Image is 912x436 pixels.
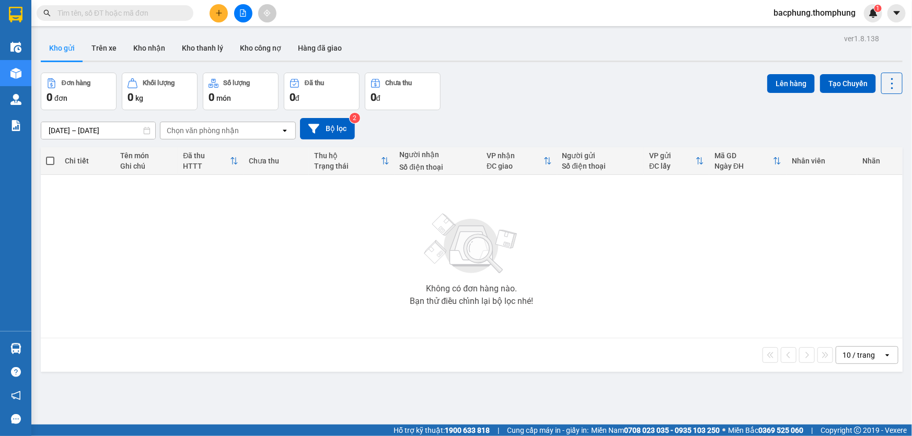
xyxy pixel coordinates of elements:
[709,147,787,175] th: Toggle SortBy
[767,74,815,93] button: Lên hàng
[842,350,875,360] div: 10 / trang
[210,4,228,22] button: plus
[714,162,773,170] div: Ngày ĐH
[300,118,355,139] button: Bộ lọc
[854,427,861,434] span: copyright
[10,120,21,131] img: solution-icon
[135,94,143,102] span: kg
[876,5,880,12] span: 1
[62,79,90,87] div: Đơn hàng
[728,425,803,436] span: Miền Bắc
[10,42,21,53] img: warehouse-icon
[892,8,902,18] span: caret-down
[295,94,299,102] span: đ
[350,113,360,123] sup: 2
[125,36,174,61] button: Kho nhận
[120,162,172,170] div: Ghi chú
[209,91,214,103] span: 0
[183,162,229,170] div: HTTT
[10,343,21,354] img: warehouse-icon
[562,162,639,170] div: Số điện thoại
[400,163,477,171] div: Số điện thoại
[281,126,289,135] svg: open
[562,151,639,160] div: Người gửi
[487,151,543,160] div: VP nhận
[714,151,773,160] div: Mã GD
[811,425,813,436] span: |
[9,7,22,22] img: logo-vxr
[290,36,350,61] button: Hàng đã giao
[758,426,803,434] strong: 0369 525 060
[83,36,125,61] button: Trên xe
[371,91,376,103] span: 0
[224,79,250,87] div: Số lượng
[410,297,533,305] div: Bạn thử điều chỉnh lại bộ lọc nhé!
[765,6,864,19] span: bacphung.thomphung
[309,147,395,175] th: Toggle SortBy
[792,157,852,165] div: Nhân viên
[386,79,412,87] div: Chưa thu
[128,91,133,103] span: 0
[43,9,51,17] span: search
[174,36,232,61] button: Kho thanh lý
[844,33,879,44] div: ver 1.8.138
[57,7,181,19] input: Tìm tên, số ĐT hoặc mã đơn
[365,73,441,110] button: Chưa thu0đ
[481,147,557,175] th: Toggle SortBy
[305,79,324,87] div: Đã thu
[178,147,243,175] th: Toggle SortBy
[183,151,229,160] div: Đã thu
[426,285,517,293] div: Không có đơn hàng nào.
[11,414,21,424] span: message
[239,9,247,17] span: file-add
[120,151,172,160] div: Tên món
[874,5,882,12] sup: 1
[290,91,295,103] span: 0
[591,425,720,436] span: Miền Nam
[47,91,52,103] span: 0
[65,157,110,165] div: Chi tiết
[122,73,198,110] button: Khối lượng0kg
[487,162,543,170] div: ĐC giao
[263,9,271,17] span: aim
[143,79,175,87] div: Khối lượng
[54,94,67,102] span: đơn
[376,94,380,102] span: đ
[11,391,21,400] span: notification
[284,73,360,110] button: Đã thu0đ
[649,162,696,170] div: ĐC lấy
[649,151,696,160] div: VP gửi
[314,151,381,160] div: Thu hộ
[820,74,876,93] button: Tạo Chuyến
[419,207,524,280] img: svg+xml;base64,PHN2ZyBjbGFzcz0ibGlzdC1wbHVnX19zdmciIHhtbG5zPSJodHRwOi8vd3d3LnczLm9yZy8yMDAwL3N2Zy...
[41,73,117,110] button: Đơn hàng0đơn
[10,68,21,79] img: warehouse-icon
[887,4,906,22] button: caret-down
[215,9,223,17] span: plus
[232,36,290,61] button: Kho công nợ
[216,94,231,102] span: món
[445,426,490,434] strong: 1900 633 818
[644,147,709,175] th: Toggle SortBy
[507,425,588,436] span: Cung cấp máy in - giấy in:
[862,157,897,165] div: Nhãn
[883,351,892,359] svg: open
[498,425,499,436] span: |
[41,36,83,61] button: Kho gửi
[394,425,490,436] span: Hỗ trợ kỹ thuật:
[167,125,239,136] div: Chọn văn phòng nhận
[624,426,720,434] strong: 0708 023 035 - 0935 103 250
[234,4,252,22] button: file-add
[400,150,477,159] div: Người nhận
[258,4,276,22] button: aim
[249,157,304,165] div: Chưa thu
[869,8,878,18] img: icon-new-feature
[203,73,279,110] button: Số lượng0món
[722,428,725,432] span: ⚪️
[41,122,155,139] input: Select a date range.
[11,367,21,377] span: question-circle
[314,162,381,170] div: Trạng thái
[10,94,21,105] img: warehouse-icon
